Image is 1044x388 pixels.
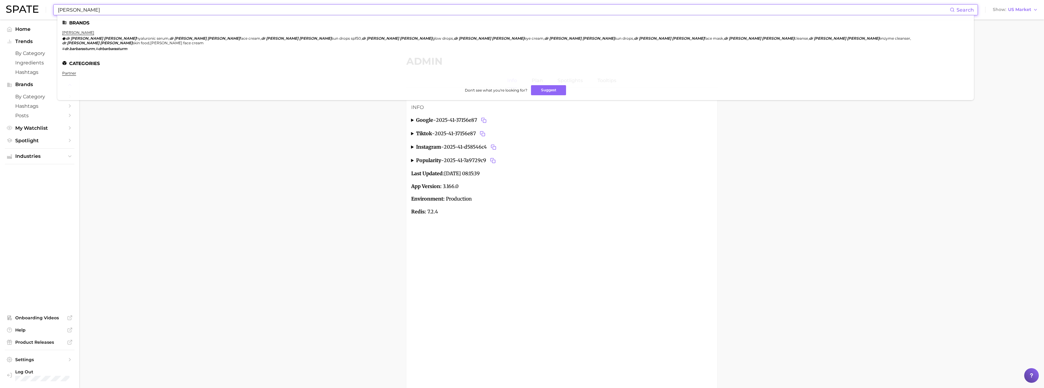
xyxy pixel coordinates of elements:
[416,130,432,136] strong: tiktok
[62,46,65,51] span: #
[15,369,69,375] span: Log Out
[5,313,74,322] a: Onboarding Videos
[411,183,442,189] strong: App Version:
[809,36,813,41] em: dr
[411,195,712,203] p: Production
[15,357,64,362] span: Settings
[5,49,74,58] a: by Category
[5,355,74,364] a: Settings
[416,117,433,123] strong: google
[367,36,399,41] em: [PERSON_NAME]
[544,36,548,41] em: dr
[879,36,910,41] span: enzyme cleanser
[15,103,64,109] span: Hashtags
[411,104,712,111] h3: Info
[96,46,98,51] span: #
[5,123,74,133] a: My Watchlist
[729,36,761,41] em: [PERSON_NAME]
[814,36,846,41] em: [PERSON_NAME]
[62,36,962,45] div: , , , , , , , , , ,
[411,170,444,176] strong: Last Updated:
[762,36,794,41] em: [PERSON_NAME]
[411,209,426,215] strong: Redis:
[435,129,487,138] span: 2025-41-37156e87
[411,156,712,165] summary: popularity-2025-41-7a9729c9Copy 2025-41-7a9729c9 to clipboard
[67,41,99,45] em: [PERSON_NAME]
[411,183,712,190] p: 3.166.0
[15,327,64,333] span: Help
[411,143,712,151] summary: instagram-2025-41-d58546c4Copy 2025-41-d58546c4 to clipboard
[489,143,498,151] button: Copy 2025-41-d58546c4 to clipboard
[57,5,950,15] input: Search here for a brand, industry, or ingredient
[531,85,566,95] button: Suggest
[672,36,704,41] em: [PERSON_NAME]
[416,157,441,163] strong: popularity
[15,94,64,100] span: by Category
[5,101,74,111] a: Hashtags
[5,338,74,347] a: Product Releases
[5,80,74,89] button: Brands
[794,36,808,41] span: cleanse
[240,36,260,41] span: face cream
[5,37,74,46] button: Trends
[411,116,712,125] summary: google-2025-41-37156e87Copy 2025-41-37156e87 to clipboard
[5,367,74,383] a: Log out. Currently logged in with e-mail marwat@spate.nyc.
[724,36,728,41] em: dr
[416,144,441,150] strong: instagram
[62,20,969,25] li: Brands
[549,36,582,41] em: [PERSON_NAME]
[66,41,67,45] span: .
[15,50,64,56] span: by Category
[411,208,712,216] p: 7.2.4
[478,129,487,138] button: Copy 2025-41-37156e87 to clipboard
[62,41,66,45] em: dr
[444,156,497,165] span: 2025-41-7a9729c9
[5,111,74,120] a: Posts
[5,67,74,77] a: Hashtags
[208,36,240,41] em: [PERSON_NAME]
[169,36,173,41] em: dr
[62,61,969,66] li: Categories
[441,157,444,163] span: -
[332,36,361,41] span: sun drops spf50
[6,5,38,13] img: SPATE
[459,36,491,41] em: [PERSON_NAME]
[62,71,76,75] a: partner
[15,125,64,131] span: My Watchlist
[5,325,74,335] a: Help
[634,36,638,41] em: dr
[411,196,445,202] strong: Environment:
[15,69,64,75] span: Hashtags
[432,130,435,136] span: -
[639,36,671,41] em: [PERSON_NAME]
[65,46,95,51] em: dr.barbarasturm
[266,36,298,41] em: [PERSON_NAME]
[441,144,444,150] span: -
[492,36,524,41] em: [PERSON_NAME]
[15,315,64,321] span: Onboarding Videos
[5,152,74,161] button: Industries
[133,41,149,45] span: skin food
[15,26,64,32] span: Home
[100,41,133,45] em: [PERSON_NAME]
[362,36,366,41] em: dr
[411,129,712,138] summary: tiktok-2025-41-37156e87Copy 2025-41-37156e87 to clipboard
[957,7,974,13] span: Search
[993,8,1006,11] span: Show
[991,6,1039,14] button: ShowUS Market
[15,138,64,143] span: Spotlight
[432,36,453,41] span: glow drops
[174,36,207,41] em: [PERSON_NAME]
[704,36,723,41] span: face mask
[15,82,64,87] span: Brands
[479,116,488,125] button: Copy 2025-41-37156e87 to clipboard
[66,36,70,41] em: dr
[15,113,64,118] span: Posts
[5,92,74,101] a: by Category
[400,36,432,41] em: [PERSON_NAME]
[15,39,64,44] span: Trends
[454,36,458,41] em: dr
[465,88,527,92] span: Don't see what you're looking for?
[299,36,332,41] em: [PERSON_NAME]
[5,24,74,34] a: Home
